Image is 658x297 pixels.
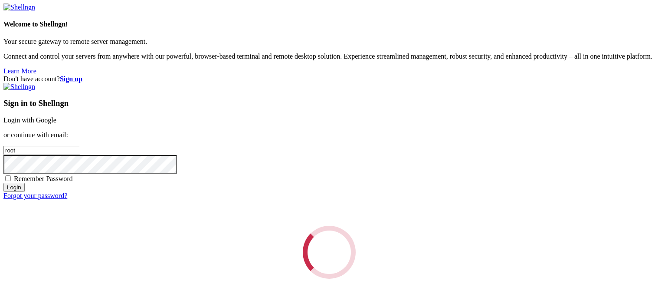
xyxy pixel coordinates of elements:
input: Email address [3,146,80,155]
p: Connect and control your servers from anywhere with our powerful, browser-based terminal and remo... [3,53,655,60]
a: Sign up [60,75,82,82]
h3: Sign in to Shellngn [3,99,655,108]
a: Learn More [3,67,36,75]
input: Login [3,183,25,192]
div: Don't have account? [3,75,655,83]
h4: Welcome to Shellngn! [3,20,655,28]
a: Forgot your password? [3,192,67,199]
p: or continue with email: [3,131,655,139]
a: Login with Google [3,116,56,124]
input: Remember Password [5,175,11,181]
p: Your secure gateway to remote server management. [3,38,655,46]
img: Shellngn [3,3,35,11]
img: Shellngn [3,83,35,91]
span: Remember Password [14,175,73,182]
div: Loading... [303,226,356,279]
